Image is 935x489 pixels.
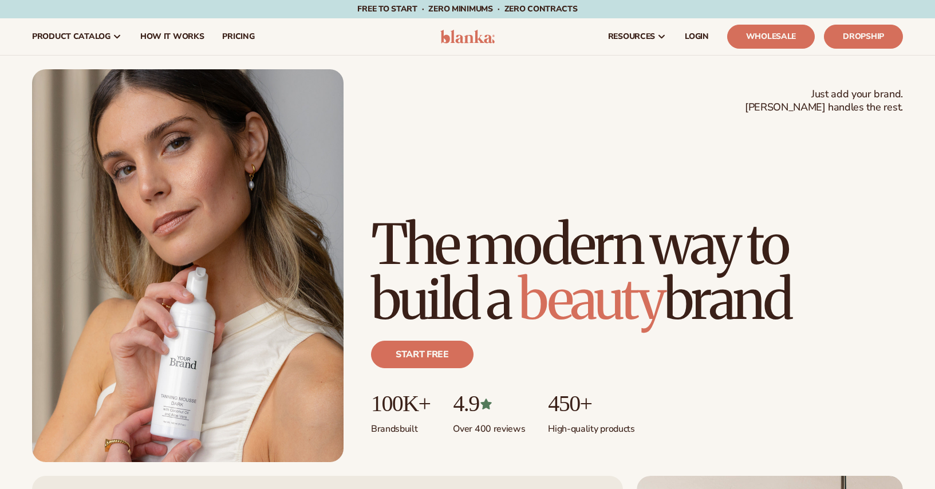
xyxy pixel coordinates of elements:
[676,18,718,55] a: LOGIN
[453,391,525,416] p: 4.9
[727,25,815,49] a: Wholesale
[548,391,634,416] p: 450+
[371,341,474,368] a: Start free
[131,18,214,55] a: How It Works
[371,416,430,435] p: Brands built
[32,32,111,41] span: product catalog
[213,18,263,55] a: pricing
[518,265,664,334] span: beauty
[222,32,254,41] span: pricing
[608,32,655,41] span: resources
[685,32,709,41] span: LOGIN
[371,391,430,416] p: 100K+
[599,18,676,55] a: resources
[745,88,903,115] span: Just add your brand. [PERSON_NAME] handles the rest.
[23,18,131,55] a: product catalog
[824,25,903,49] a: Dropship
[548,416,634,435] p: High-quality products
[32,69,344,462] img: Female holding tanning mousse.
[440,30,495,44] img: logo
[371,217,903,327] h1: The modern way to build a brand
[357,3,577,14] span: Free to start · ZERO minimums · ZERO contracts
[453,416,525,435] p: Over 400 reviews
[140,32,204,41] span: How It Works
